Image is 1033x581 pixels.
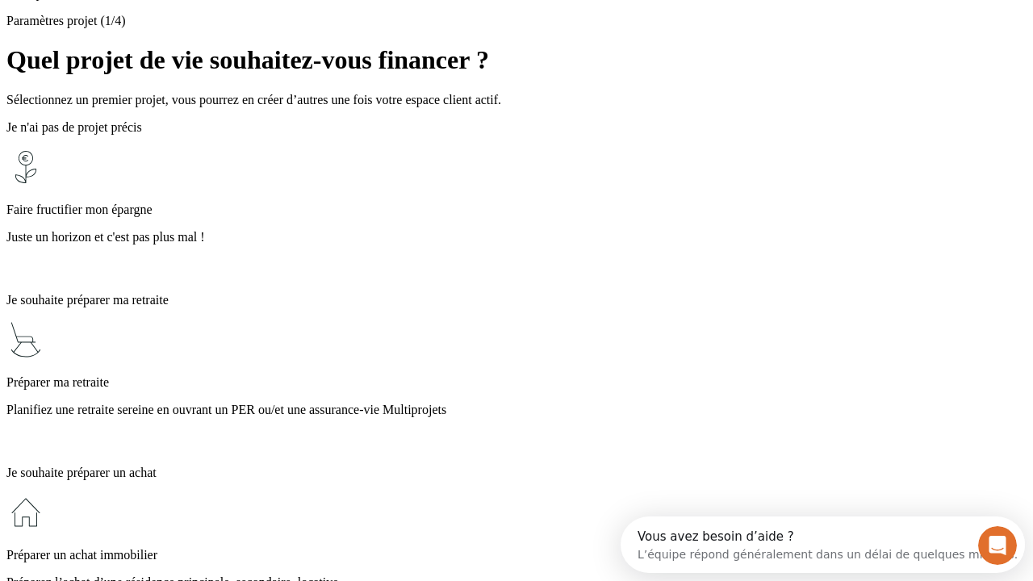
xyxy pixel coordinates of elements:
[978,526,1017,565] iframe: Intercom live chat
[6,120,1027,135] p: Je n'ai pas de projet précis
[6,6,445,51] div: Ouvrir le Messenger Intercom
[6,466,1027,480] p: Je souhaite préparer un achat
[17,27,397,44] div: L’équipe répond généralement dans un délai de quelques minutes.
[17,14,397,27] div: Vous avez besoin d’aide ?
[6,548,1027,562] p: Préparer un achat immobilier
[621,516,1025,573] iframe: Intercom live chat discovery launcher
[6,403,1027,417] p: Planifiez une retraite sereine en ouvrant un PER ou/et une assurance-vie Multiprojets
[6,203,1027,217] p: Faire fructifier mon épargne
[6,375,1027,390] p: Préparer ma retraite
[6,93,501,107] span: Sélectionnez un premier projet, vous pourrez en créer d’autres une fois votre espace client actif.
[6,45,1027,75] h1: Quel projet de vie souhaitez-vous financer ?
[6,230,1027,245] p: Juste un horizon et c'est pas plus mal !
[6,293,1027,307] p: Je souhaite préparer ma retraite
[6,14,1027,28] p: Paramètres projet (1/4)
